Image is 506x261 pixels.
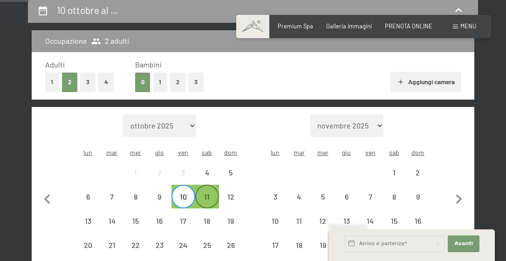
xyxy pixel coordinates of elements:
abbr: martedì [106,148,117,156]
div: 11 [288,217,310,239]
div: 11 [196,193,218,215]
div: Wed Nov 05 2025 [311,185,335,208]
abbr: sabato [389,148,399,156]
div: 15 [125,217,147,239]
div: partenza/check-out non effettuabile [171,161,195,184]
button: 0 [135,73,150,92]
div: Thu Oct 02 2025 [148,161,171,184]
div: Wed Oct 22 2025 [124,233,148,257]
div: 10 [172,193,194,215]
div: partenza/check-out non effettuabile [287,209,311,233]
abbr: venerdì [365,148,376,156]
div: partenza/check-out non effettuabile [76,185,100,208]
div: Sat Oct 11 2025 [195,185,219,208]
div: Thu Oct 09 2025 [148,185,171,208]
div: Sat Nov 15 2025 [382,209,406,233]
div: 16 [149,217,171,239]
div: partenza/check-out non effettuabile [100,185,124,208]
div: 15 [383,217,405,239]
div: Wed Nov 19 2025 [311,233,335,257]
div: 7 [101,193,123,215]
div: partenza/check-out non effettuabile [311,209,335,233]
abbr: giovedì [342,148,351,156]
div: partenza/check-out non effettuabile [311,233,335,257]
div: partenza/check-out non effettuabile [76,209,100,233]
abbr: giovedì [155,148,164,156]
div: partenza/check-out non effettuabile [287,185,311,208]
div: partenza/check-out non effettuabile [406,209,430,233]
div: 14 [359,217,381,239]
span: Richiesta express [329,224,367,229]
div: 19 [220,217,242,239]
div: Mon Nov 03 2025 [263,185,287,208]
div: partenza/check-out non effettuabile [382,185,406,208]
div: 16 [407,217,429,239]
div: partenza/check-out non effettuabile [171,233,195,257]
div: partenza/check-out possibile [171,185,195,208]
div: 9 [407,193,429,215]
div: 18 [196,217,218,239]
a: PRENOTA ONLINE [385,22,432,30]
div: Sat Nov 01 2025 [382,161,406,184]
div: partenza/check-out non effettuabile [263,209,287,233]
div: partenza/check-out non effettuabile [195,209,219,233]
button: 2 [170,73,185,92]
div: Tue Oct 07 2025 [100,185,124,208]
div: Sun Nov 02 2025 [406,161,430,184]
span: Adulti [45,60,65,69]
div: partenza/check-out non effettuabile [195,161,219,184]
div: 12 [312,217,334,239]
abbr: lunedì [83,148,92,156]
div: Sun Nov 16 2025 [406,209,430,233]
div: 10 [264,217,286,239]
div: 17 [172,217,194,239]
div: partenza/check-out non effettuabile [148,209,171,233]
div: 6 [335,193,357,215]
div: partenza/check-out non effettuabile [148,161,171,184]
div: Sun Oct 05 2025 [219,161,243,184]
div: partenza/check-out non effettuabile [219,161,243,184]
div: partenza/check-out non effettuabile [219,209,243,233]
button: 3 [80,73,96,92]
div: 1 [125,169,147,191]
div: 4 [196,169,218,191]
span: Menu [460,22,476,30]
div: Wed Oct 01 2025 [124,161,148,184]
button: 2 [62,73,77,92]
div: Wed Nov 12 2025 [311,209,335,233]
div: partenza/check-out non effettuabile [171,209,195,233]
div: 9 [149,193,171,215]
div: partenza/check-out non effettuabile [76,233,100,257]
div: Mon Oct 06 2025 [76,185,100,208]
div: Sat Nov 08 2025 [382,185,406,208]
div: 8 [125,193,147,215]
button: 1 [153,73,168,92]
div: Sun Nov 09 2025 [406,185,430,208]
button: Aggiungi camera [390,72,461,92]
button: Avanti [448,235,479,252]
div: partenza/check-out non effettuabile [335,185,358,208]
div: 2 [149,169,171,191]
div: 13 [77,217,99,239]
div: partenza/check-out non effettuabile [287,233,311,257]
div: Fri Nov 07 2025 [358,185,382,208]
div: Sun Oct 12 2025 [219,185,243,208]
div: partenza/check-out non effettuabile [382,161,406,184]
abbr: mercoledì [317,148,328,156]
button: 4 [98,73,114,92]
span: Avanti [454,240,473,248]
div: 8 [383,193,405,215]
abbr: domenica [224,148,237,156]
abbr: sabato [202,148,212,156]
div: Sat Oct 04 2025 [195,161,219,184]
div: partenza/check-out non effettuabile [335,209,358,233]
button: 1 [45,73,60,92]
div: Tue Oct 21 2025 [100,233,124,257]
div: 13 [335,217,357,239]
div: Mon Nov 17 2025 [263,233,287,257]
span: Bambini [135,60,162,69]
div: partenza/check-out non effettuabile [195,233,219,257]
div: partenza/check-out non effettuabile [148,233,171,257]
div: Thu Oct 23 2025 [148,233,171,257]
